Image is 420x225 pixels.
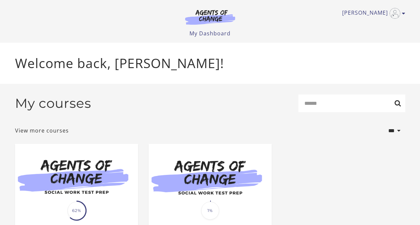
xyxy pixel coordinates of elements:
[342,8,402,19] a: Toggle menu
[178,9,242,25] img: Agents of Change Logo
[201,202,219,220] span: 1%
[15,53,405,73] p: Welcome back, [PERSON_NAME]!
[15,95,91,111] h2: My courses
[15,127,69,135] a: View more courses
[67,202,86,220] span: 62%
[189,30,231,37] a: My Dashboard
